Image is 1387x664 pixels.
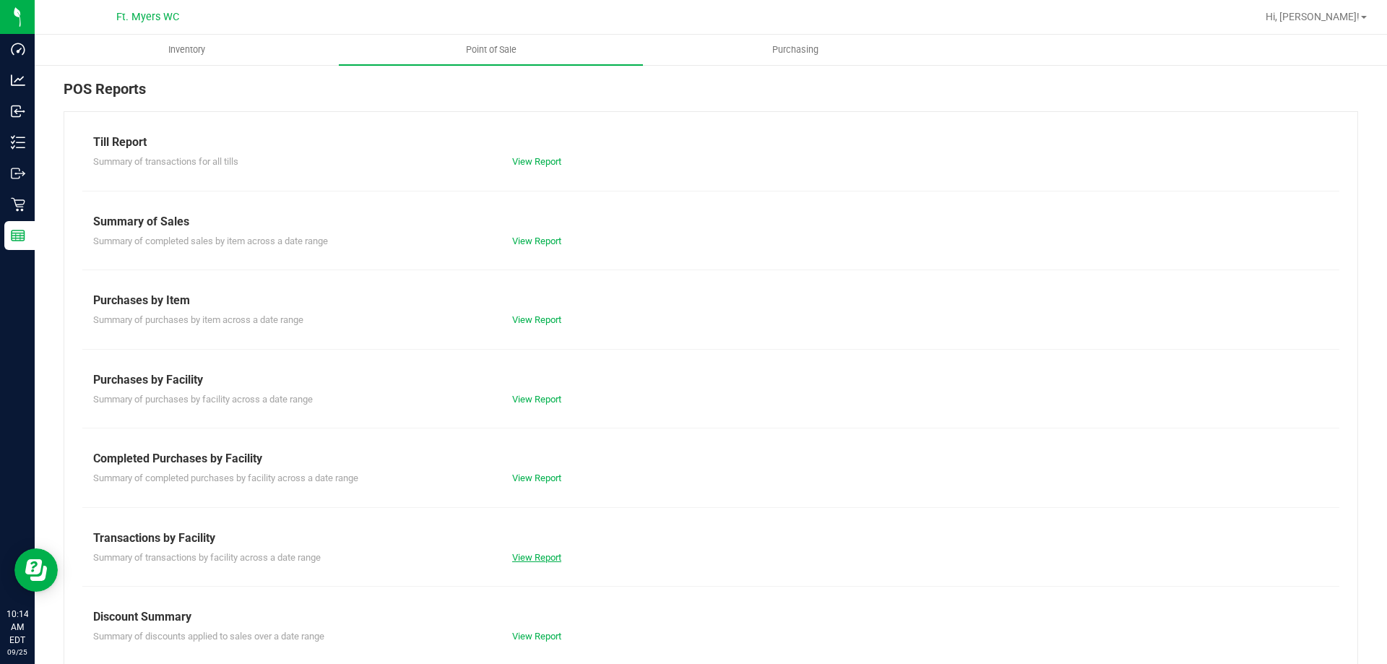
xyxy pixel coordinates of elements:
div: Purchases by Facility [93,371,1328,389]
span: Summary of discounts applied to sales over a date range [93,631,324,642]
span: Summary of transactions for all tills [93,156,238,167]
inline-svg: Analytics [11,73,25,87]
inline-svg: Inventory [11,135,25,150]
span: Summary of completed purchases by facility across a date range [93,473,358,483]
div: Transactions by Facility [93,530,1328,547]
span: Summary of purchases by facility across a date range [93,394,313,405]
div: Discount Summary [93,608,1328,626]
span: Ft. Myers WC [116,11,179,23]
a: View Report [512,473,561,483]
inline-svg: Reports [11,228,25,243]
a: View Report [512,394,561,405]
span: Point of Sale [446,43,536,56]
inline-svg: Outbound [11,166,25,181]
p: 09/25 [7,647,28,657]
div: Completed Purchases by Facility [93,450,1328,467]
span: Summary of transactions by facility across a date range [93,552,321,563]
inline-svg: Retail [11,197,25,212]
div: Till Report [93,134,1328,151]
a: View Report [512,156,561,167]
a: Purchasing [643,35,947,65]
a: Point of Sale [339,35,643,65]
span: Hi, [PERSON_NAME]! [1266,11,1360,22]
a: View Report [512,236,561,246]
iframe: Resource center [14,548,58,592]
inline-svg: Dashboard [11,42,25,56]
span: Summary of completed sales by item across a date range [93,236,328,246]
div: Summary of Sales [93,213,1328,230]
span: Summary of purchases by item across a date range [93,314,303,325]
a: View Report [512,631,561,642]
div: Purchases by Item [93,292,1328,309]
inline-svg: Inbound [11,104,25,118]
div: POS Reports [64,78,1358,111]
span: Purchasing [753,43,838,56]
span: Inventory [149,43,225,56]
a: View Report [512,314,561,325]
p: 10:14 AM EDT [7,608,28,647]
a: View Report [512,552,561,563]
a: Inventory [35,35,339,65]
